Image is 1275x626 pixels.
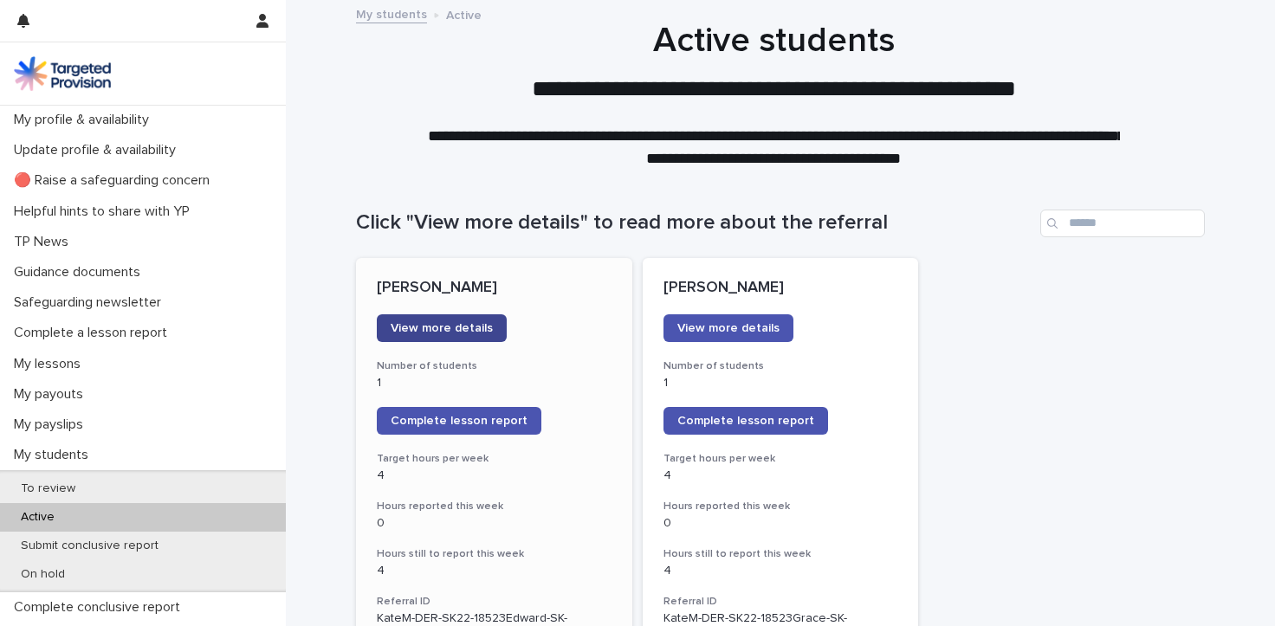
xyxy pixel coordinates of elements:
[663,407,828,435] a: Complete lesson report
[377,359,612,373] h3: Number of students
[663,516,898,531] p: 0
[7,112,163,128] p: My profile & availability
[7,234,82,250] p: TP News
[7,203,204,220] p: Helpful hints to share with YP
[377,468,612,483] p: 4
[1040,210,1205,237] input: Search
[377,564,612,578] p: 4
[7,447,102,463] p: My students
[391,415,527,427] span: Complete lesson report
[356,210,1033,236] h1: Click "View more details" to read more about the referral
[391,322,493,334] span: View more details
[14,56,111,91] img: M5nRWzHhSzIhMunXDL62
[7,294,175,311] p: Safeguarding newsletter
[663,468,898,483] p: 4
[7,142,190,158] p: Update profile & availability
[663,564,898,578] p: 4
[377,279,612,298] p: [PERSON_NAME]
[677,415,814,427] span: Complete lesson report
[349,20,1198,61] h1: Active students
[663,314,793,342] a: View more details
[7,325,181,341] p: Complete a lesson report
[7,539,172,553] p: Submit conclusive report
[663,452,898,466] h3: Target hours per week
[663,359,898,373] h3: Number of students
[377,595,612,609] h3: Referral ID
[7,567,79,582] p: On hold
[377,547,612,561] h3: Hours still to report this week
[663,279,898,298] p: [PERSON_NAME]
[377,407,541,435] a: Complete lesson report
[7,264,154,281] p: Guidance documents
[677,322,780,334] span: View more details
[7,510,68,525] p: Active
[7,356,94,372] p: My lessons
[446,4,482,23] p: Active
[7,416,97,433] p: My payslips
[377,452,612,466] h3: Target hours per week
[377,500,612,513] h3: Hours reported this week
[663,500,898,513] h3: Hours reported this week
[377,516,612,531] p: 0
[663,595,898,609] h3: Referral ID
[377,314,507,342] a: View more details
[7,172,223,189] p: 🔴 Raise a safeguarding concern
[356,3,427,23] a: My students
[7,386,97,403] p: My payouts
[663,376,898,390] p: 1
[7,599,194,616] p: Complete conclusive report
[377,376,612,390] p: 1
[7,481,89,496] p: To review
[663,547,898,561] h3: Hours still to report this week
